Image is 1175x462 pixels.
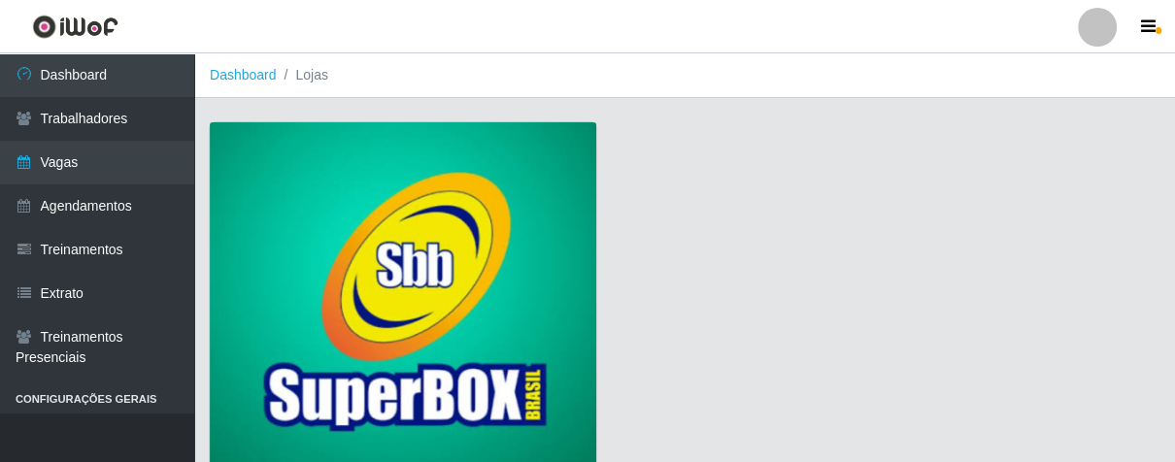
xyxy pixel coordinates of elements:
img: CoreUI Logo [32,15,118,39]
a: Dashboard [210,67,277,82]
nav: breadcrumb [194,53,1175,98]
li: Lojas [277,65,328,85]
